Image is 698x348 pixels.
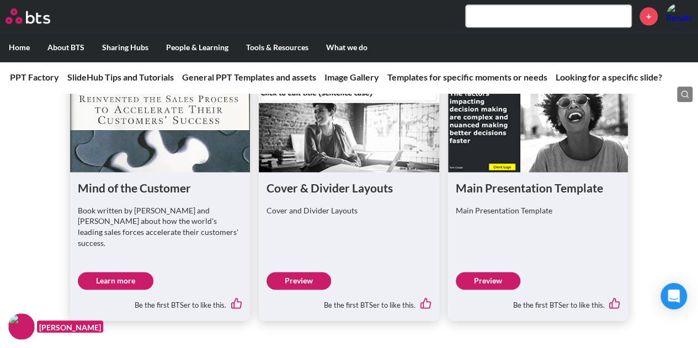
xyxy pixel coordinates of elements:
a: Profile [666,3,692,29]
a: Image Gallery [324,72,379,82]
div: Be the first BTSer to like this. [456,290,621,313]
a: Templates for specific moments or needs [387,72,547,82]
img: Renato Bresciani [666,3,692,29]
p: Main Presentation Template [456,205,621,216]
div: Be the first BTSer to like this. [78,290,243,313]
a: Preview [267,272,331,290]
a: Learn more [78,272,153,290]
label: Sharing Hubs [93,33,157,62]
div: Open Intercom Messenger [660,283,687,309]
div: Be the first BTSer to like this. [267,290,431,313]
label: What we do [317,33,376,62]
a: General PPT Templates and assets [182,72,316,82]
p: Cover and Divider Layouts [267,205,431,216]
figcaption: [PERSON_NAME] [37,320,103,333]
label: About BTS [39,33,93,62]
p: Book written by [PERSON_NAME] and [PERSON_NAME] about how the world's leading sales forces accele... [78,205,243,248]
label: Tools & Resources [237,33,317,62]
img: BTS Logo [6,8,50,24]
a: PPT Factory [10,72,59,82]
h1: Mind of the Customer [78,180,243,196]
a: Preview [456,272,520,290]
h1: Main Presentation Template [456,180,621,196]
label: People & Learning [157,33,237,62]
a: Go home [6,8,71,24]
h1: Cover & Divider Layouts [267,180,431,196]
a: Looking for a specific slide? [556,72,662,82]
img: F [8,313,35,340]
a: + [640,7,658,25]
a: SlideHub Tips and Tutorials [67,72,174,82]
